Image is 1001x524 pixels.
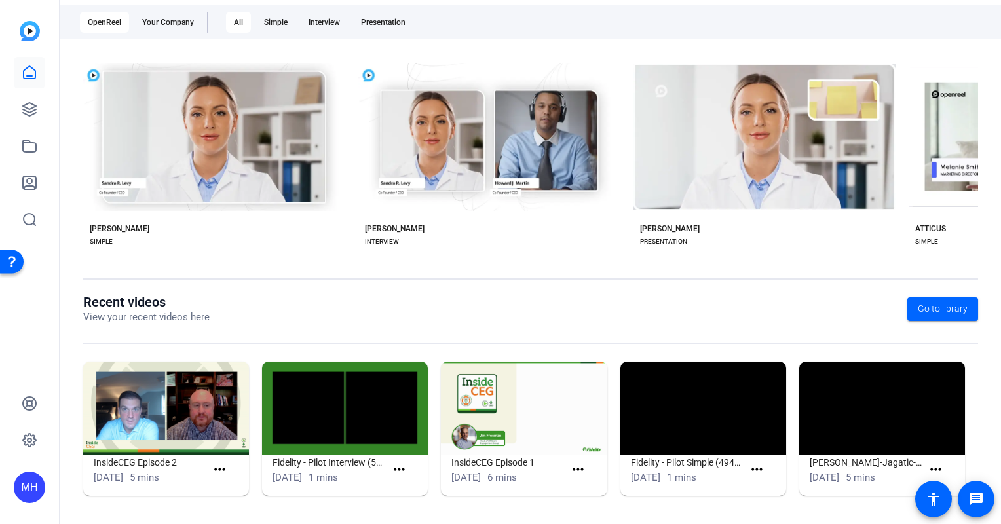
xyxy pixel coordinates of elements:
span: [DATE] [451,472,481,483]
div: Presentation [353,12,413,33]
div: [PERSON_NAME] [90,223,149,234]
div: [PERSON_NAME] [640,223,700,234]
span: 6 mins [487,472,517,483]
div: Your Company [134,12,202,33]
div: Interview [301,12,348,33]
div: [PERSON_NAME] [365,223,425,234]
a: Go to library [907,297,978,321]
div: OpenReel [80,12,129,33]
h1: [PERSON_NAME]-Jagatic-Video--1--Attracting-with-WIIM-1751385903873-webcam [810,455,922,470]
span: [DATE] [94,472,123,483]
h1: Fidelity - Pilot Simple (49416) [631,455,744,470]
img: Fidelity - Pilot Simple (49416) [620,362,786,455]
img: InsideCEG Episode 1 [441,362,607,455]
p: View your recent videos here [83,310,210,325]
mat-icon: message [968,491,984,507]
span: 1 mins [309,472,338,483]
span: [DATE] [273,472,302,483]
div: SIMPLE [915,236,938,247]
span: [DATE] [631,472,660,483]
div: MH [14,472,45,503]
mat-icon: more_horiz [570,462,586,478]
img: Jason-Jagatic-Video--1--Attracting-with-WIIM-1751385903873-webcam [799,362,965,455]
div: All [226,12,251,33]
img: Fidelity - Pilot Interview (50437) [262,362,428,455]
div: PRESENTATION [640,236,687,247]
mat-icon: more_horiz [928,462,944,478]
h1: InsideCEG Episode 2 [94,455,206,470]
mat-icon: more_horiz [391,462,407,478]
div: Simple [256,12,295,33]
img: blue-gradient.svg [20,21,40,41]
h1: Fidelity - Pilot Interview (50437) [273,455,385,470]
span: Go to library [918,302,968,316]
mat-icon: more_horiz [749,462,765,478]
h1: InsideCEG Episode 1 [451,455,564,470]
span: [DATE] [810,472,839,483]
img: InsideCEG Episode 2 [83,362,249,455]
div: INTERVIEW [365,236,399,247]
h1: Recent videos [83,294,210,310]
span: 1 mins [667,472,696,483]
div: SIMPLE [90,236,113,247]
span: 5 mins [130,472,159,483]
mat-icon: accessibility [926,491,941,507]
div: ATTICUS [915,223,946,234]
span: 5 mins [846,472,875,483]
mat-icon: more_horiz [212,462,228,478]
